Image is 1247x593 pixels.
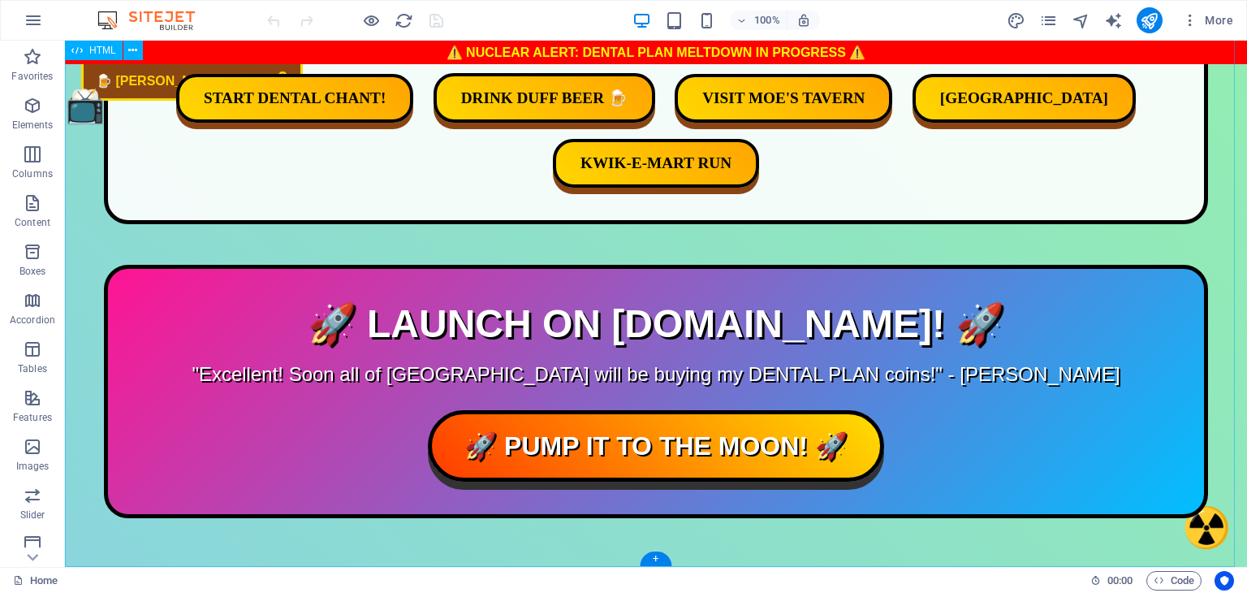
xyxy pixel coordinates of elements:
h6: 100% [754,11,780,30]
button: More [1176,7,1240,33]
button: Click here to leave preview mode and continue editing [361,11,381,30]
button: Usercentrics [1215,571,1234,591]
i: AI Writer [1104,11,1123,30]
p: Boxes [19,265,46,278]
i: Publish [1140,11,1159,30]
button: text_generator [1104,11,1124,30]
span: Code [1154,571,1194,591]
p: Content [15,216,50,229]
p: Favorites [11,70,53,83]
div: + [640,552,671,566]
p: Slider [20,509,45,522]
button: publish [1137,7,1163,33]
i: Navigator [1072,11,1090,30]
span: More [1182,12,1233,28]
p: Images [16,460,50,473]
i: Pages (Ctrl+Alt+S) [1039,11,1058,30]
img: Editor Logo [93,11,215,30]
button: reload [394,11,413,30]
button: pages [1039,11,1059,30]
button: 100% [730,11,787,30]
i: On resize automatically adjust zoom level to fit chosen device. [796,13,811,28]
span: HTML [89,45,116,55]
span: 00 00 [1107,571,1133,591]
p: Elements [12,119,54,132]
h6: Session time [1090,571,1133,591]
button: Code [1146,571,1202,591]
button: navigator [1072,11,1091,30]
i: Design (Ctrl+Alt+Y) [1007,11,1025,30]
p: Tables [18,362,47,375]
i: Reload page [395,11,413,30]
a: Click to cancel selection. Double-click to open Pages [13,571,58,591]
span: : [1119,574,1121,587]
p: Accordion [10,314,55,327]
p: Features [13,411,52,424]
button: design [1007,11,1026,30]
p: Columns [12,167,53,180]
